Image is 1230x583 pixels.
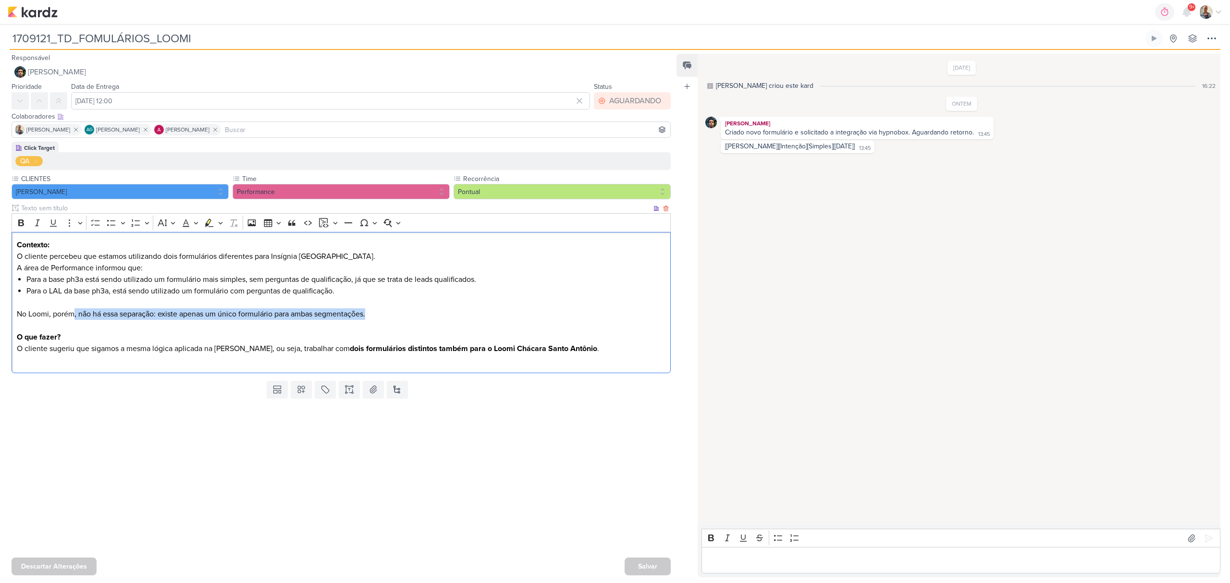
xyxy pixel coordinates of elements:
[12,111,671,121] div: Colaboradores
[1202,82,1216,90] div: 16:22
[716,81,813,91] div: [PERSON_NAME] criou este kard
[17,297,666,320] p: No Loomi, porém, não há essa separação: existe apenas um único formulário para ambas segmentações.
[166,125,209,134] span: [PERSON_NAME]
[223,124,668,135] input: Buscar
[1199,5,1213,19] img: Iara Santos
[24,144,55,152] div: Click Target
[86,128,93,133] p: AG
[594,92,671,109] button: AGUARDANDO
[12,63,671,81] button: [PERSON_NAME]
[1150,35,1158,42] div: Ligar relógio
[725,142,855,150] div: [[PERSON_NAME]][Intenção][Simples][[DATE]]
[26,125,70,134] span: [PERSON_NAME]
[859,145,871,152] div: 13:45
[8,6,58,18] img: kardz.app
[17,262,666,274] p: A área de Performance informou que:
[17,332,61,342] strong: O que fazer?
[701,547,1220,573] div: Editor editing area: main
[15,125,25,134] img: Iara Santos
[12,213,671,232] div: Editor toolbar
[10,30,1144,47] input: Kard Sem Título
[26,285,666,297] li: Para o LAL da base ph3a, está sendo utilizado um formulário com perguntas de qualificação.
[725,128,974,136] div: Criado novo formulário e solicitado a integração via hypnobox. Aguardando retorno.
[20,174,229,184] label: CLIENTES
[17,240,49,250] strong: Contexto:
[233,184,450,199] button: Performance
[96,125,140,134] span: [PERSON_NAME]
[12,83,42,91] label: Prioridade
[705,117,717,128] img: Nelito Junior
[154,125,164,134] img: Alessandra Gomes
[594,83,612,91] label: Status
[454,184,671,199] button: Pontual
[462,174,671,184] label: Recorrência
[20,156,29,166] div: QA
[85,125,94,134] div: Aline Gimenez Graciano
[978,131,990,138] div: 13:45
[28,66,86,78] span: [PERSON_NAME]
[71,83,119,91] label: Data de Entrega
[12,232,671,374] div: Editor editing area: main
[350,344,597,353] strong: dois formulários distintos também para o Loomi Chácara Santo Antônio
[17,331,666,366] p: O cliente sugeriu que sigamos a mesma lógica aplicada na [PERSON_NAME], ou seja, trabalhar com .
[1189,3,1194,11] span: 9+
[17,239,666,262] p: O cliente percebeu que estamos utilizando dois formulários diferentes para Insígnia [GEOGRAPHIC_D...
[26,274,666,285] li: Para a base ph3a está sendo utilizado um formulário mais simples, sem perguntas de qualificação, ...
[723,119,992,128] div: [PERSON_NAME]
[241,174,450,184] label: Time
[14,66,26,78] img: Nelito Junior
[71,92,590,109] input: Select a date
[609,95,661,107] div: AGUARDANDO
[12,54,50,62] label: Responsável
[19,203,652,213] input: Texto sem título
[701,529,1220,547] div: Editor toolbar
[12,184,229,199] button: [PERSON_NAME]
